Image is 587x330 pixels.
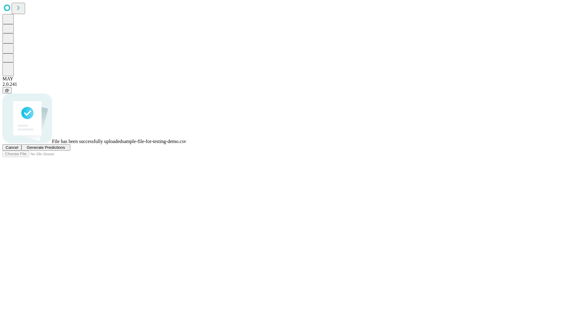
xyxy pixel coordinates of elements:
button: @ [2,87,12,94]
span: sample-file-for-testing-demo.csv [122,139,186,144]
span: @ [5,88,9,93]
button: Generate Predictions [21,144,70,151]
span: File has been successfully uploaded [52,139,122,144]
div: MAY [2,76,585,82]
span: Cancel [6,145,18,150]
span: Generate Predictions [27,145,65,150]
button: Cancel [2,144,21,151]
div: 2.0.241 [2,82,585,87]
